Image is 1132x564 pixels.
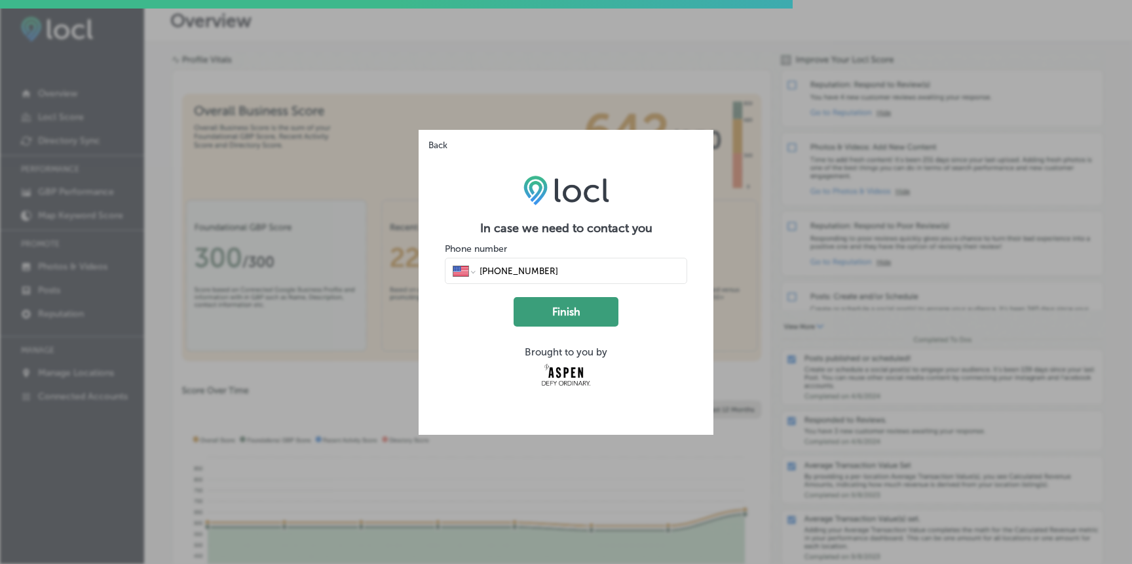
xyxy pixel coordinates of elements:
[514,297,618,327] button: Finish
[523,175,609,205] img: LOCL logo
[445,346,687,358] div: Brought to you by
[445,221,687,235] h2: In case we need to contact you
[445,243,507,254] label: Phone number
[419,130,451,151] button: Back
[478,265,679,277] input: Phone number
[541,363,591,386] img: Aspen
